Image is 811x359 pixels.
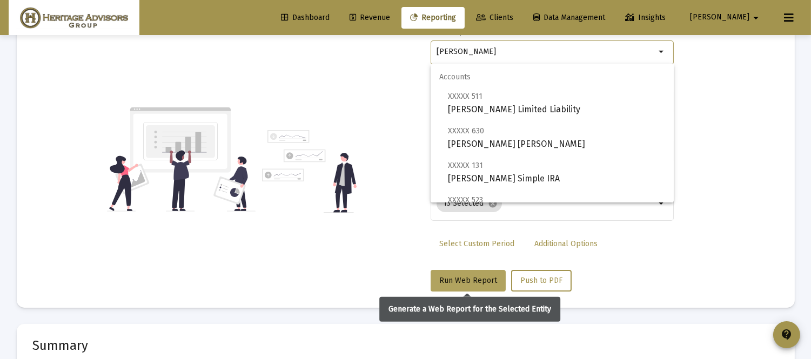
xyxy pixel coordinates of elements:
[437,193,655,214] mat-chip-list: Selection
[476,13,513,22] span: Clients
[520,276,562,285] span: Push to PDF
[525,7,614,29] a: Data Management
[511,270,572,292] button: Push to PDF
[281,13,330,22] span: Dashboard
[431,270,506,292] button: Run Web Report
[448,159,665,185] span: [PERSON_NAME] Simple IRA
[17,7,131,29] img: Dashboard
[439,276,497,285] span: Run Web Report
[341,7,399,29] a: Revenue
[488,199,498,208] mat-icon: cancel
[448,195,483,205] span: XXXXX 523
[780,328,793,341] mat-icon: contact_support
[448,90,665,116] span: [PERSON_NAME] Limited Liability
[410,13,456,22] span: Reporting
[431,64,674,90] span: Accounts
[272,7,338,29] a: Dashboard
[107,106,256,213] img: reporting
[467,7,522,29] a: Clients
[533,13,605,22] span: Data Management
[616,7,674,29] a: Insights
[448,124,665,151] span: [PERSON_NAME] [PERSON_NAME]
[437,195,502,212] mat-chip: 13 Selected
[690,13,749,22] span: [PERSON_NAME]
[437,48,655,56] input: Search or select an account or household
[448,126,484,136] span: XXXXX 630
[262,130,357,213] img: reporting-alt
[448,92,482,101] span: XXXXX 511
[33,340,779,351] mat-card-title: Summary
[655,45,668,58] mat-icon: arrow_drop_down
[655,197,668,210] mat-icon: arrow_drop_down
[439,239,514,248] span: Select Custom Period
[677,6,775,28] button: [PERSON_NAME]
[749,7,762,29] mat-icon: arrow_drop_down
[534,239,598,248] span: Additional Options
[625,13,666,22] span: Insights
[401,7,465,29] a: Reporting
[448,193,665,220] span: [PERSON_NAME] Individual
[350,13,390,22] span: Revenue
[448,161,483,170] span: XXXXX 131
